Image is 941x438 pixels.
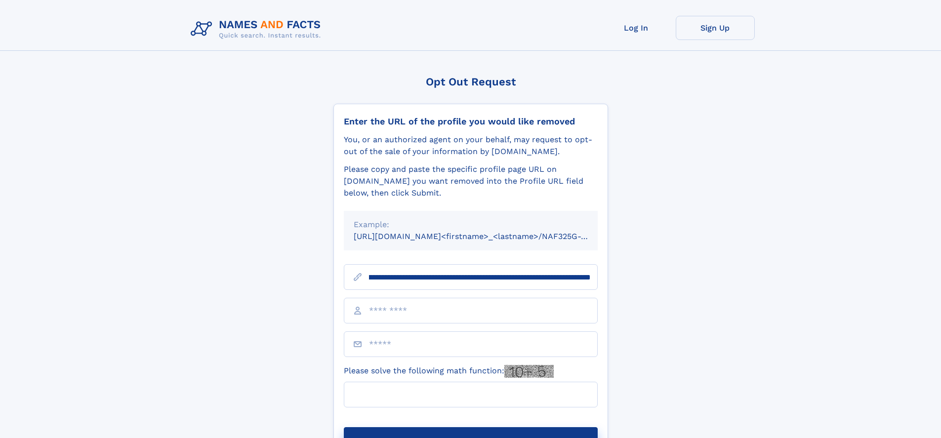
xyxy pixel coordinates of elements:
[344,134,598,158] div: You, or an authorized agent on your behalf, may request to opt-out of the sale of your informatio...
[187,16,329,42] img: Logo Names and Facts
[344,163,598,199] div: Please copy and paste the specific profile page URL on [DOMAIN_NAME] you want removed into the Pr...
[344,116,598,127] div: Enter the URL of the profile you would like removed
[676,16,755,40] a: Sign Up
[344,365,554,378] label: Please solve the following math function:
[354,219,588,231] div: Example:
[597,16,676,40] a: Log In
[354,232,616,241] small: [URL][DOMAIN_NAME]<firstname>_<lastname>/NAF325G-xxxxxxxx
[333,76,608,88] div: Opt Out Request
